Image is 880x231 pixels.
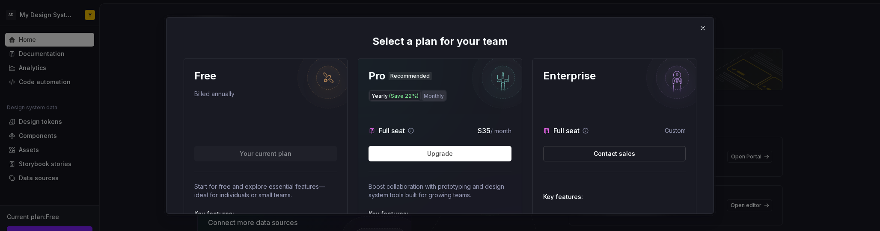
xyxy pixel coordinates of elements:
p: Custom [665,126,686,135]
div: Recommended [389,72,431,80]
button: Upgrade [369,146,511,161]
button: Yearly [369,91,421,101]
span: Contact sales [594,149,635,158]
a: Contact sales [543,146,686,161]
span: (Save 22%) [389,93,419,99]
p: Key features: [369,210,511,218]
p: Billed annually [194,90,235,102]
p: Start for free and explore essential features—ideal for individuals or small teams. [194,182,337,199]
span: Upgrade [427,149,453,158]
p: Boost collaboration with prototyping and design system tools built for growing teams. [369,182,511,199]
p: Key features: [543,193,686,201]
p: Full seat [379,126,405,136]
button: Monthly [422,91,446,101]
p: Full seat [553,126,580,136]
p: Free [194,69,216,83]
p: Key features: [194,210,337,218]
span: / month [491,127,511,135]
span: $35 [478,126,491,135]
p: Select a plan for your team [372,35,508,48]
p: Enterprise [543,69,596,83]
